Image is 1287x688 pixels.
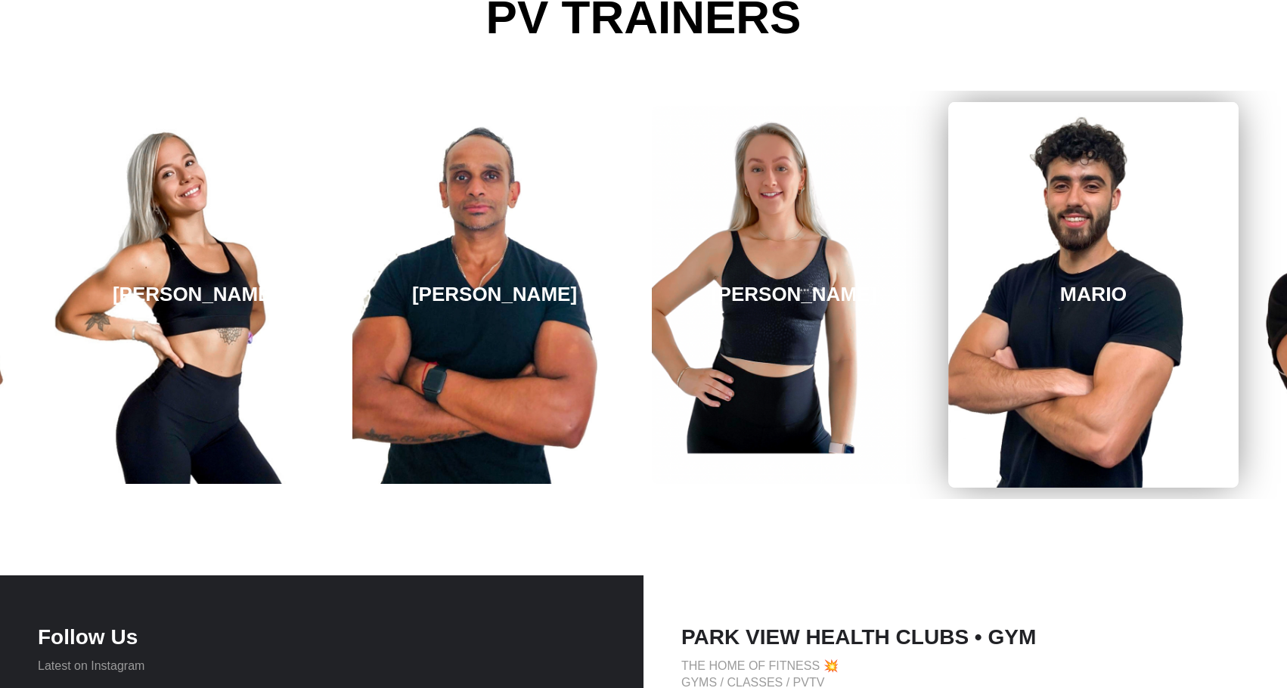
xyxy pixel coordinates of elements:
[113,283,278,306] h3: [PERSON_NAME]
[2,538,1285,573] p: 14 day free trial to PVTV -
[712,283,876,306] h3: [PERSON_NAME]
[352,106,637,484] a: [PERSON_NAME]
[1060,283,1127,307] h3: MARIO
[2,538,1285,573] a: 14 day free trial to PVTV -START NOW
[948,102,1239,488] a: MARIO
[681,549,753,562] b: START NOW
[681,624,1249,650] h4: PARK VIEW HEALTH CLUBS • GYM
[38,624,606,650] h4: Follow Us
[652,106,936,484] a: [PERSON_NAME]
[412,283,577,306] h3: [PERSON_NAME]
[38,658,606,674] p: Latest on Instagram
